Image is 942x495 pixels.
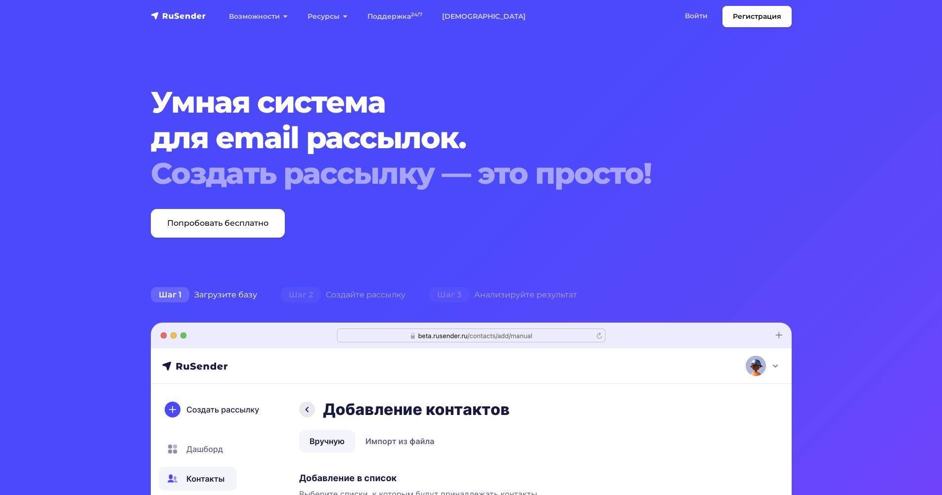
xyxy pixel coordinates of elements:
a: Ресурсы [298,6,358,27]
a: Войти [675,6,718,26]
span: Шаг 3 [429,287,469,303]
h1: Умная система для email рассылок. [151,84,737,191]
a: Попробовать бесплатно [151,209,285,238]
div: Создать рассылку — это просто! [151,156,737,191]
div: Загрузите базу [139,285,269,305]
a: [DEMOGRAPHIC_DATA] [432,6,536,27]
span: Шаг 2 [281,287,321,303]
img: RuSender [151,11,206,21]
div: Анализируйте результат [417,285,589,305]
a: Регистрация [722,6,792,27]
sup: 24/7 [411,11,422,18]
a: Поддержка24/7 [358,6,432,27]
div: Создайте рассылку [269,285,417,305]
span: Шаг 1 [151,287,189,303]
a: Возможности [219,6,298,27]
